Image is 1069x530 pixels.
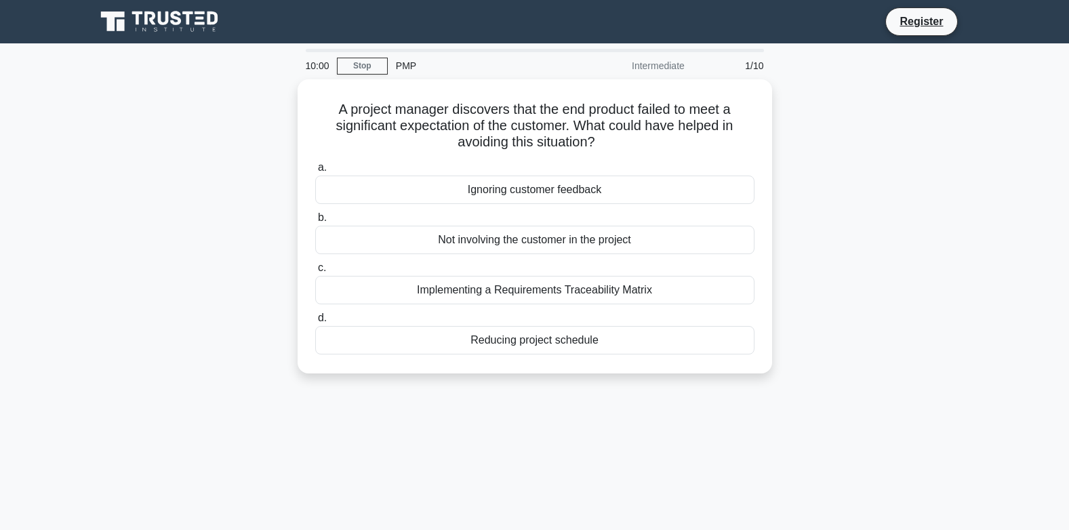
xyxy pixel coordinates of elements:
a: Stop [337,58,388,75]
div: Intermediate [574,52,693,79]
div: 10:00 [298,52,337,79]
div: Implementing a Requirements Traceability Matrix [315,276,754,304]
div: Ignoring customer feedback [315,176,754,204]
div: PMP [388,52,574,79]
span: d. [318,312,327,323]
span: a. [318,161,327,173]
div: Reducing project schedule [315,326,754,354]
div: 1/10 [693,52,772,79]
span: b. [318,211,327,223]
div: Not involving the customer in the project [315,226,754,254]
a: Register [891,13,951,30]
h5: A project manager discovers that the end product failed to meet a significant expectation of the ... [314,101,756,151]
span: c. [318,262,326,273]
